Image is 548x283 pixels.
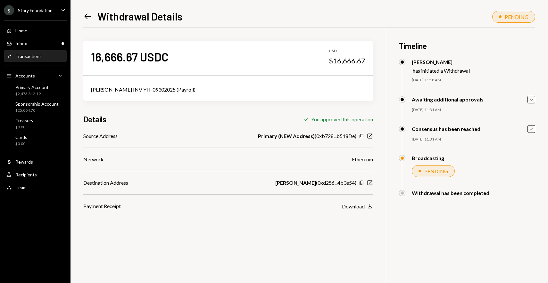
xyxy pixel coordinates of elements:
div: ( 0xb728...b518De ) [258,132,356,140]
div: Accounts [15,73,35,78]
div: Home [15,28,27,33]
div: [PERSON_NAME] [412,59,470,65]
div: Cards [15,134,27,140]
div: $2,473,312.19 [15,91,49,97]
a: Sponsorship Account$25,004.70 [4,99,67,115]
div: $16,666.67 [329,56,365,65]
div: $0.00 [15,141,27,147]
a: Treasury$0.00 [4,116,67,131]
h3: Timeline [399,41,535,51]
a: Home [4,25,67,36]
div: Primary Account [15,85,49,90]
div: Ethereum [352,156,373,163]
a: Primary Account$2,473,312.19 [4,83,67,98]
div: Destination Address [83,179,128,187]
div: Transactions [15,53,42,59]
div: PENDING [424,168,448,174]
a: Recipients [4,169,67,180]
div: Source Address [83,132,118,140]
div: Inbox [15,41,27,46]
b: [PERSON_NAME] [275,179,316,187]
div: Story Foundation [18,8,53,13]
h1: Withdrawal Details [97,10,182,23]
div: Payment Receipt [83,202,121,210]
button: Download [342,203,373,210]
a: Inbox [4,37,67,49]
div: You approved this operation [311,116,373,122]
div: PENDING [505,14,528,20]
div: Rewards [15,159,33,165]
div: Sponsorship Account [15,101,59,107]
div: has initiated a Withdrawal [413,68,470,74]
div: ( 0xd256...4b3e54 ) [275,179,356,187]
div: S [4,5,14,15]
div: Broadcasting [412,155,444,161]
div: [DATE] 11:18 AM [412,77,535,83]
div: [DATE] 11:31 AM [412,107,535,113]
div: Team [15,185,27,190]
div: USD [329,48,365,54]
div: Network [83,156,104,163]
div: [DATE] 11:31 AM [412,137,535,142]
a: Accounts [4,70,67,81]
div: [PERSON_NAME] INV YH-09302025 (Payroll) [91,86,365,93]
h3: Details [83,114,106,125]
div: Awaiting additional approvals [412,96,484,102]
a: Team [4,182,67,193]
b: Primary (NEW Address) [258,132,315,140]
div: Withdrawal has been completed [412,190,489,196]
a: Cards$0.00 [4,133,67,148]
div: Consensus has been reached [412,126,480,132]
div: $0.00 [15,125,33,130]
div: $25,004.70 [15,108,59,113]
div: Treasury [15,118,33,123]
div: Download [342,203,365,209]
a: Rewards [4,156,67,167]
div: 16,666.67 USDC [91,50,169,64]
a: Transactions [4,50,67,62]
div: Recipients [15,172,37,177]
